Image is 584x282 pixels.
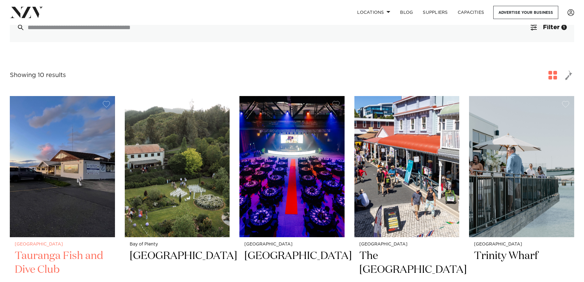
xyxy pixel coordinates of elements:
[10,7,43,18] img: nzv-logo.png
[453,6,489,19] a: Capacities
[10,71,66,80] div: Showing 10 results
[15,242,110,247] small: [GEOGRAPHIC_DATA]
[244,242,340,247] small: [GEOGRAPHIC_DATA]
[359,242,455,247] small: [GEOGRAPHIC_DATA]
[130,242,225,247] small: Bay of Plenty
[352,6,395,19] a: Locations
[523,13,574,42] button: Filter1
[474,242,569,247] small: [GEOGRAPHIC_DATA]
[493,6,558,19] a: Advertise your business
[395,6,418,19] a: BLOG
[561,25,567,30] div: 1
[543,24,559,30] span: Filter
[418,6,452,19] a: SUPPLIERS
[239,96,345,237] img: Gala dinner event at Mercury Baypark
